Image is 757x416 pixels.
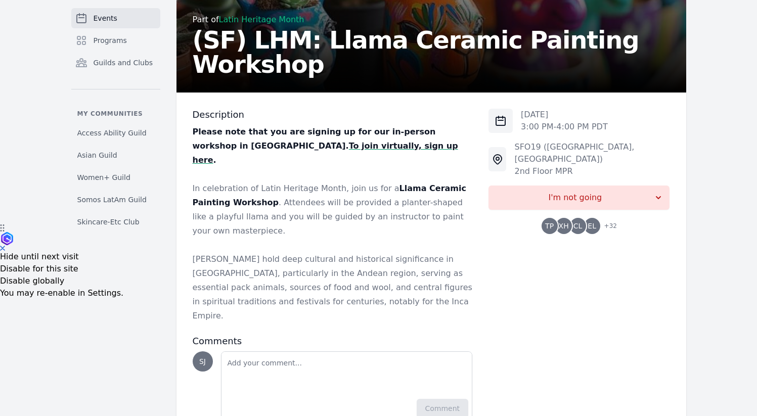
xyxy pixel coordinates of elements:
a: Access Ability Guild [71,124,160,142]
a: Women+ Guild [71,168,160,187]
h3: Comments [193,335,473,347]
p: In celebration of Latin Heritage Month, join us for a . Attendees will be provided a planter-shap... [193,181,473,238]
p: My communities [71,110,160,118]
span: Access Ability Guild [77,128,147,138]
div: Part of [193,14,670,26]
span: Programs [94,35,127,45]
h3: Description [193,109,473,121]
a: Skincare-Etc Club [71,213,160,231]
span: SJ [199,358,206,365]
span: TP [545,222,554,229]
p: [DATE] [521,109,608,121]
a: Events [71,8,160,28]
strong: Please note that you are signing up for our in-person workshop in [GEOGRAPHIC_DATA]. [193,127,436,151]
span: Guilds and Clubs [94,58,153,68]
a: Somos LatAm Guild [71,191,160,209]
span: Events [94,13,117,23]
a: Guilds and Clubs [71,53,160,73]
button: I'm not going [488,186,670,210]
a: Latin Heritage Month [219,15,304,24]
div: SFO19 ([GEOGRAPHIC_DATA], [GEOGRAPHIC_DATA]) [514,141,670,165]
p: [PERSON_NAME] hold deep cultural and historical significance in [GEOGRAPHIC_DATA], particularly i... [193,252,473,323]
span: Women+ Guild [77,172,130,182]
span: Somos LatAm Guild [77,195,147,205]
span: Skincare-Etc Club [77,217,140,227]
a: Asian Guild [71,146,160,164]
span: CL [573,222,583,229]
strong: . [213,155,216,165]
span: Asian Guild [77,150,117,160]
span: I'm not going [497,192,653,204]
a: Programs [71,30,160,51]
span: + 32 [598,220,617,234]
p: 3:00 PM - 4:00 PM PDT [521,121,608,133]
h2: (SF) LHM: Llama Ceramic Painting Workshop [193,28,670,76]
span: EL [588,222,596,229]
nav: Sidebar [71,8,160,231]
div: 2nd Floor MPR [514,165,670,177]
span: XH [559,222,569,229]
